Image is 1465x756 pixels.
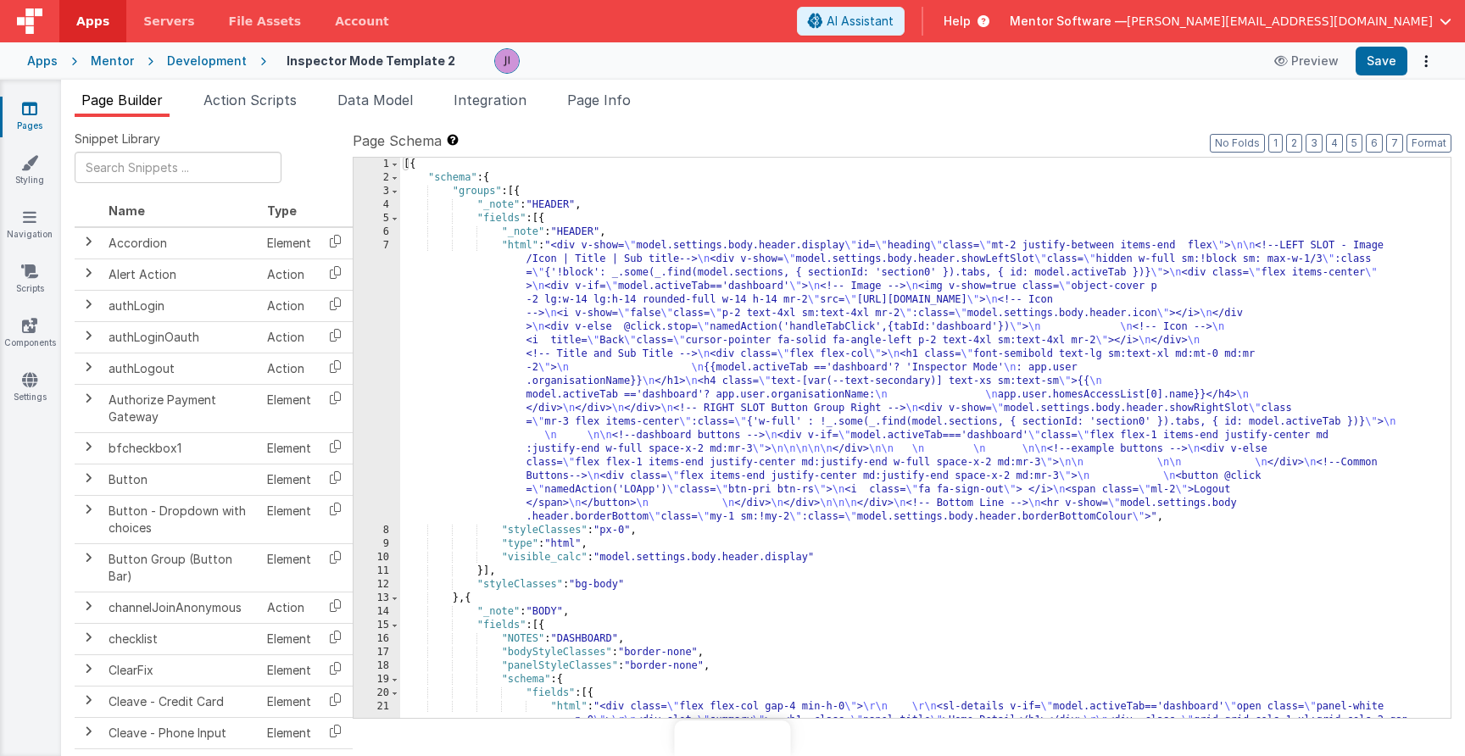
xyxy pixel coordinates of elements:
[102,432,260,464] td: bfcheckbox1
[260,717,318,748] td: Element
[354,632,400,646] div: 16
[1268,134,1283,153] button: 1
[260,686,318,717] td: Element
[353,131,442,151] span: Page Schema
[260,258,318,290] td: Action
[354,551,400,564] div: 10
[102,686,260,717] td: Cleave - Credit Card
[354,578,400,592] div: 12
[354,659,400,673] div: 18
[797,7,905,36] button: AI Assistant
[102,353,260,384] td: authLogout
[354,646,400,659] div: 17
[102,717,260,748] td: Cleave - Phone Input
[260,384,318,432] td: Element
[354,225,400,239] div: 6
[944,13,971,30] span: Help
[203,92,297,108] span: Action Scripts
[102,227,260,259] td: Accordion
[454,92,526,108] span: Integration
[354,673,400,687] div: 19
[260,654,318,686] td: Element
[1306,134,1323,153] button: 3
[102,384,260,432] td: Authorize Payment Gateway
[1414,49,1438,73] button: Options
[102,258,260,290] td: Alert Action
[354,687,400,700] div: 20
[354,158,400,171] div: 1
[102,623,260,654] td: checklist
[287,54,455,67] h4: Inspector Mode Template 2
[75,131,160,147] span: Snippet Library
[260,432,318,464] td: Element
[827,13,894,30] span: AI Assistant
[260,353,318,384] td: Action
[102,654,260,686] td: ClearFix
[1356,47,1407,75] button: Save
[1010,13,1127,30] span: Mentor Software —
[102,290,260,321] td: authLogin
[143,13,194,30] span: Servers
[27,53,58,69] div: Apps
[260,592,318,623] td: Action
[102,543,260,592] td: Button Group (Button Bar)
[76,13,109,30] span: Apps
[1264,47,1349,75] button: Preview
[102,321,260,353] td: authLoginOauth
[354,605,400,619] div: 14
[1366,134,1383,153] button: 6
[675,720,791,756] iframe: Marker.io feedback button
[354,592,400,605] div: 13
[354,564,400,578] div: 11
[260,495,318,543] td: Element
[102,495,260,543] td: Button - Dropdown with choices
[354,537,400,551] div: 9
[495,49,519,73] img: 6c3d48e323fef8557f0b76cc516e01c7
[81,92,163,108] span: Page Builder
[337,92,413,108] span: Data Model
[354,619,400,632] div: 15
[260,290,318,321] td: Action
[91,53,134,69] div: Mentor
[229,13,302,30] span: File Assets
[1010,13,1451,30] button: Mentor Software — [PERSON_NAME][EMAIL_ADDRESS][DOMAIN_NAME]
[1127,13,1433,30] span: [PERSON_NAME][EMAIL_ADDRESS][DOMAIN_NAME]
[354,212,400,225] div: 5
[260,321,318,353] td: Action
[109,203,145,218] span: Name
[354,239,400,524] div: 7
[354,185,400,198] div: 3
[354,198,400,212] div: 4
[260,464,318,495] td: Element
[1326,134,1343,153] button: 4
[102,592,260,623] td: channelJoinAnonymous
[260,227,318,259] td: Element
[1407,134,1451,153] button: Format
[1286,134,1302,153] button: 2
[1346,134,1362,153] button: 5
[260,623,318,654] td: Element
[102,464,260,495] td: Button
[75,152,281,183] input: Search Snippets ...
[354,171,400,185] div: 2
[167,53,247,69] div: Development
[1210,134,1265,153] button: No Folds
[260,543,318,592] td: Element
[1386,134,1403,153] button: 7
[354,524,400,537] div: 8
[267,203,297,218] span: Type
[567,92,631,108] span: Page Info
